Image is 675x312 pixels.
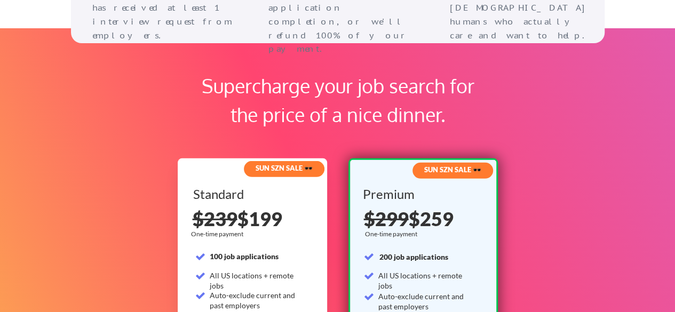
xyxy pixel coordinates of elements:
div: Supercharge your job search for the price of a nice dinner. [188,71,488,129]
div: $199 [193,209,313,228]
s: $239 [193,207,237,230]
div: All US locations + remote jobs [210,270,308,291]
strong: 200 job applications [379,252,448,261]
div: All US locations + remote jobs [378,270,478,291]
s: $299 [364,207,409,230]
strong: SUN SZN SALE 🕶️ [256,164,313,172]
div: Auto-exclude current and past employers [210,290,308,311]
strong: 100 job applications [210,252,279,261]
div: Premium [363,188,480,201]
strong: SUN SZN SALE 🕶️ [424,165,481,174]
div: One-time payment [191,230,247,238]
div: $259 [364,209,485,228]
div: Standard [193,188,310,201]
div: Auto-exclude current and past employers [378,291,478,312]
